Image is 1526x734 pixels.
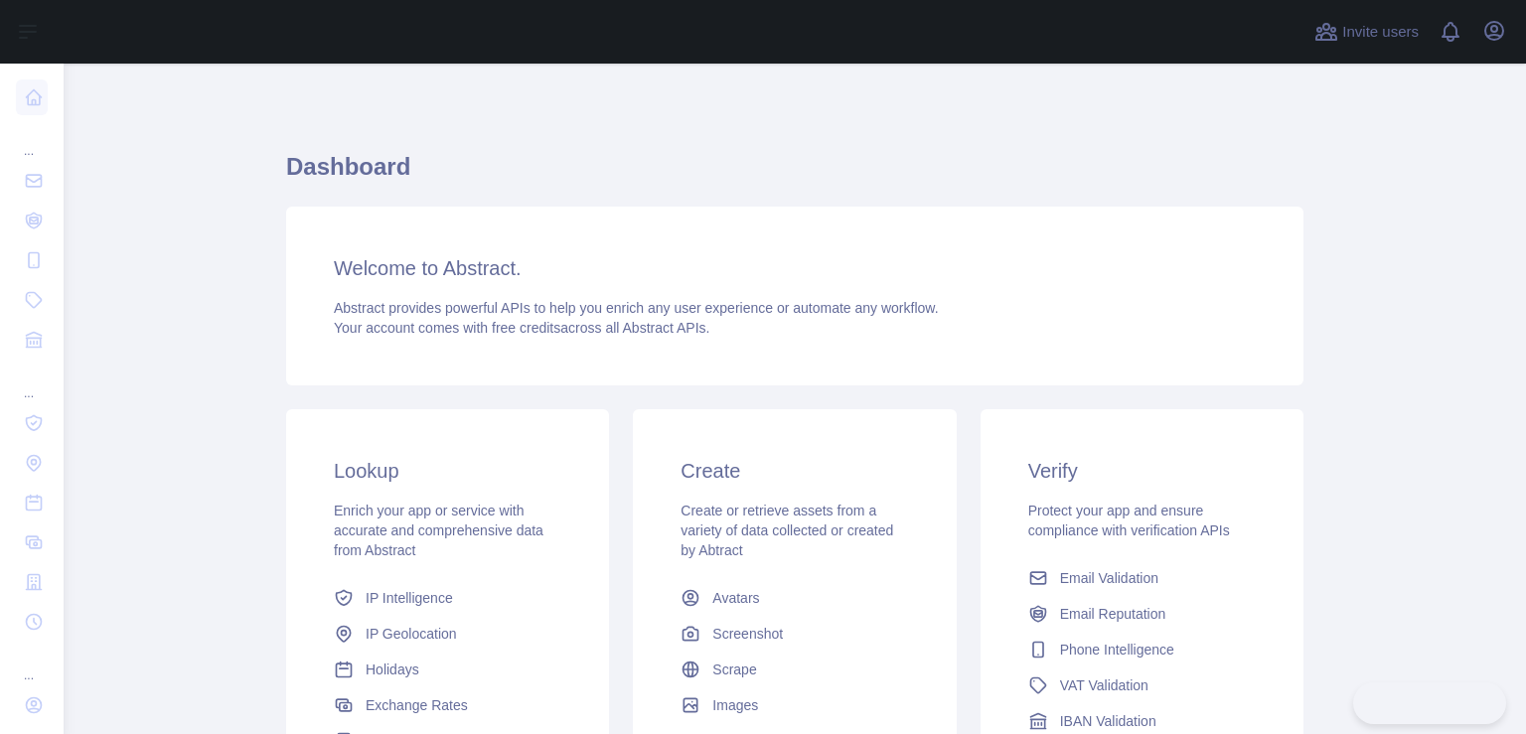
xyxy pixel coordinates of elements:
[1353,682,1506,724] iframe: Toggle Customer Support
[1028,503,1230,538] span: Protect your app and ensure compliance with verification APIs
[673,580,916,616] a: Avatars
[1028,457,1256,485] h3: Verify
[16,644,48,683] div: ...
[1060,675,1148,695] span: VAT Validation
[326,687,569,723] a: Exchange Rates
[366,660,419,679] span: Holidays
[712,660,756,679] span: Scrape
[1020,596,1264,632] a: Email Reputation
[712,624,783,644] span: Screenshot
[334,320,709,336] span: Your account comes with across all Abstract APIs.
[1310,16,1423,48] button: Invite users
[1060,640,1174,660] span: Phone Intelligence
[1020,667,1264,703] a: VAT Validation
[286,151,1303,199] h1: Dashboard
[326,616,569,652] a: IP Geolocation
[334,300,939,316] span: Abstract provides powerful APIs to help you enrich any user experience or automate any workflow.
[492,320,560,336] span: free credits
[334,254,1256,282] h3: Welcome to Abstract.
[334,503,543,558] span: Enrich your app or service with accurate and comprehensive data from Abstract
[1020,560,1264,596] a: Email Validation
[681,457,908,485] h3: Create
[1342,21,1419,44] span: Invite users
[366,695,468,715] span: Exchange Rates
[1060,711,1156,731] span: IBAN Validation
[1060,568,1158,588] span: Email Validation
[673,616,916,652] a: Screenshot
[334,457,561,485] h3: Lookup
[681,503,893,558] span: Create or retrieve assets from a variety of data collected or created by Abtract
[712,695,758,715] span: Images
[673,687,916,723] a: Images
[366,588,453,608] span: IP Intelligence
[16,362,48,401] div: ...
[1020,632,1264,667] a: Phone Intelligence
[16,119,48,159] div: ...
[673,652,916,687] a: Scrape
[712,588,759,608] span: Avatars
[326,652,569,687] a: Holidays
[326,580,569,616] a: IP Intelligence
[1060,604,1166,624] span: Email Reputation
[366,624,457,644] span: IP Geolocation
